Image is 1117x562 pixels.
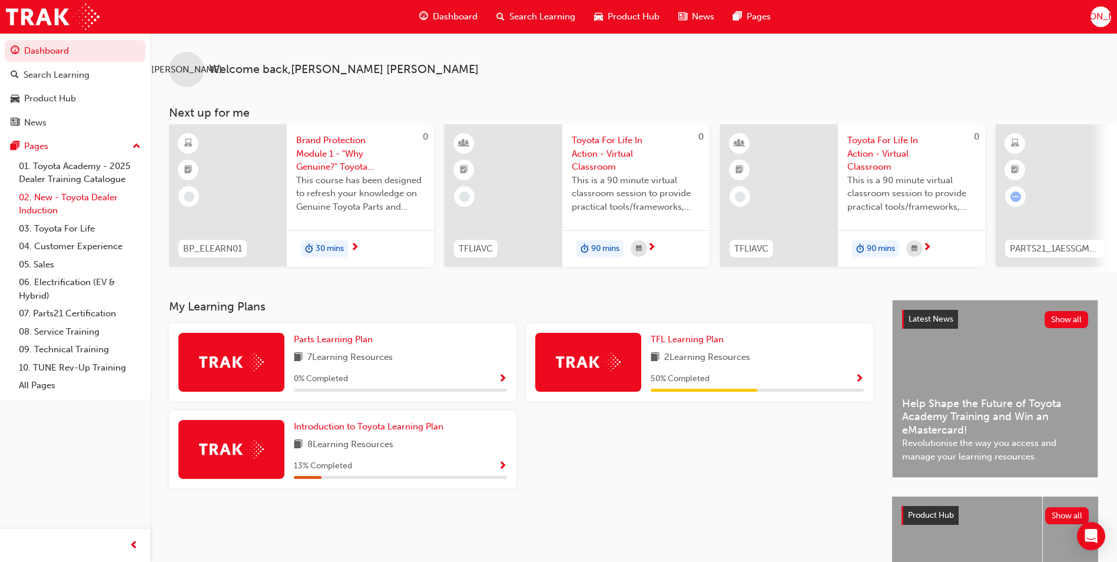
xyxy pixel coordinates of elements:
a: TFL Learning Plan [651,333,728,346]
a: pages-iconPages [724,5,780,29]
span: Welcome back , [PERSON_NAME] [PERSON_NAME] [209,63,479,77]
span: 90 mins [867,242,895,256]
div: Open Intercom Messenger [1077,522,1105,550]
a: search-iconSearch Learning [487,5,585,29]
span: 0 [698,131,704,142]
span: 0 % Completed [294,372,348,386]
img: Trak [199,440,264,458]
span: up-icon [132,139,141,154]
span: Dashboard [433,10,478,24]
span: learningResourceType_INSTRUCTOR_LED-icon [460,136,468,151]
span: Pages [747,10,771,24]
h3: Next up for me [150,106,1117,120]
span: search-icon [496,9,505,24]
span: book-icon [651,351,659,365]
span: Introduction to Toyota Learning Plan [294,421,443,432]
a: 08. Service Training [14,323,145,341]
span: Show Progress [855,374,864,385]
a: All Pages [14,376,145,395]
a: 09. Technical Training [14,340,145,359]
span: calendar-icon [912,242,917,256]
span: duration-icon [305,242,313,257]
span: 2 Learning Resources [664,351,750,365]
span: learningResourceType_ELEARNING-icon [184,136,193,151]
span: News [692,10,714,24]
span: Product Hub [608,10,659,24]
a: car-iconProduct Hub [585,5,669,29]
a: 04. Customer Experience [14,237,145,256]
span: 13 % Completed [294,459,352,473]
span: 8 Learning Resources [307,438,393,452]
button: [PERSON_NAME] [1091,6,1111,27]
span: This is a 90 minute virtual classroom session to provide practical tools/frameworks, behaviours a... [572,174,700,214]
span: booktick-icon [735,163,744,178]
span: Show Progress [498,461,507,472]
span: PARTS21_1AESSGM_0321_EL [1010,242,1099,256]
span: 7 Learning Resources [307,351,393,365]
img: Trak [199,353,264,371]
a: Parts Learning Plan [294,333,377,346]
span: next-icon [923,243,932,253]
span: guage-icon [419,9,428,24]
a: 10. TUNE Rev-Up Training [14,359,145,377]
span: learningResourceType_INSTRUCTOR_LED-icon [735,136,744,151]
span: BP_ELEARN01 [183,242,242,256]
span: 30 mins [316,242,344,256]
span: booktick-icon [184,163,193,178]
a: Search Learning [5,64,145,86]
a: Product HubShow all [901,506,1089,525]
span: TFL Learning Plan [651,334,724,345]
span: guage-icon [11,46,19,57]
div: Product Hub [24,92,76,105]
img: Trak [6,4,100,30]
a: Latest NewsShow allHelp Shape the Future of Toyota Academy Training and Win an eMastercard!Revolu... [892,300,1098,478]
button: Show Progress [855,372,864,386]
div: Search Learning [24,68,90,82]
a: 0TFLIAVCToyota For Life In Action - Virtual ClassroomThis is a 90 minute virtual classroom sessio... [720,124,985,267]
span: news-icon [678,9,687,24]
span: Brand Protection Module 1 - "Why Genuine?" Toyota Genuine Parts and Accessories [296,134,425,174]
span: news-icon [11,118,19,128]
a: 0BP_ELEARN01Brand Protection Module 1 - "Why Genuine?" Toyota Genuine Parts and AccessoriesThis c... [169,124,434,267]
span: Revolutionise the way you access and manage your learning resources. [902,437,1088,463]
span: prev-icon [130,538,138,553]
span: book-icon [294,351,303,365]
span: learningRecordVerb_NONE-icon [459,191,470,202]
span: Help Shape the Future of Toyota Academy Training and Win an eMastercard! [902,397,1088,437]
a: 06. Electrification (EV & Hybrid) [14,273,145,305]
a: 01. Toyota Academy - 2025 Dealer Training Catalogue [14,157,145,189]
span: pages-icon [733,9,742,24]
span: 0 [423,131,428,142]
button: DashboardSearch LearningProduct HubNews [5,38,145,135]
span: 50 % Completed [651,372,710,386]
a: News [5,112,145,134]
span: car-icon [11,94,19,104]
span: Search Learning [509,10,575,24]
span: This is a 90 minute virtual classroom session to provide practical tools/frameworks, behaviours a... [847,174,976,214]
button: Show Progress [498,372,507,386]
span: This course has been designed to refresh your knowledge on Genuine Toyota Parts and Accessories s... [296,174,425,214]
span: duration-icon [581,242,589,257]
a: Product Hub [5,88,145,110]
a: Introduction to Toyota Learning Plan [294,420,448,434]
span: learningRecordVerb_NONE-icon [735,191,745,202]
span: Toyota For Life In Action - Virtual Classroom [847,134,976,174]
span: Show Progress [498,374,507,385]
button: Show Progress [498,459,507,474]
span: TFLIAVC [734,242,768,256]
a: 03. Toyota For Life [14,220,145,238]
h3: My Learning Plans [169,300,873,313]
a: 05. Sales [14,256,145,274]
a: Latest NewsShow all [902,310,1088,329]
span: Toyota For Life In Action - Virtual Classroom [572,134,700,174]
span: learningRecordVerb_ATTEMPT-icon [1010,191,1021,202]
a: Dashboard [5,40,145,62]
span: next-icon [350,243,359,253]
span: booktick-icon [1011,163,1019,178]
button: Pages [5,135,145,157]
img: Trak [556,353,621,371]
span: Latest News [909,314,953,324]
button: Show all [1045,507,1089,524]
a: 0TFLIAVCToyota For Life In Action - Virtual ClassroomThis is a 90 minute virtual classroom sessio... [445,124,710,267]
